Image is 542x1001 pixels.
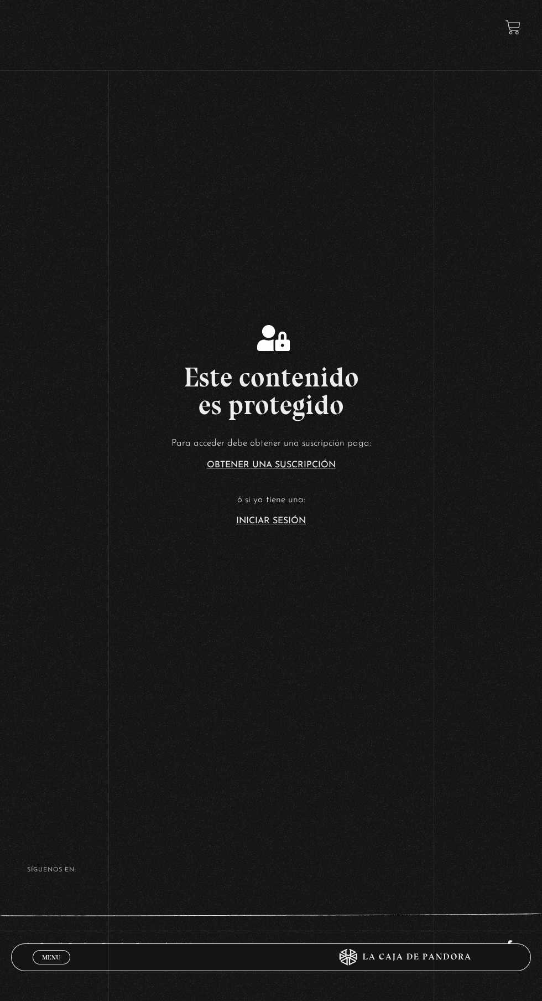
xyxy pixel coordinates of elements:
[27,940,192,956] p: La Caja de Pandora, Derechos Reservados 2025
[39,963,65,971] span: Cerrar
[27,867,515,873] h4: SÍguenos en:
[207,461,336,469] a: Obtener una suscripción
[505,20,520,35] a: View your shopping cart
[236,517,306,525] a: Iniciar Sesión
[42,954,60,961] span: Menu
